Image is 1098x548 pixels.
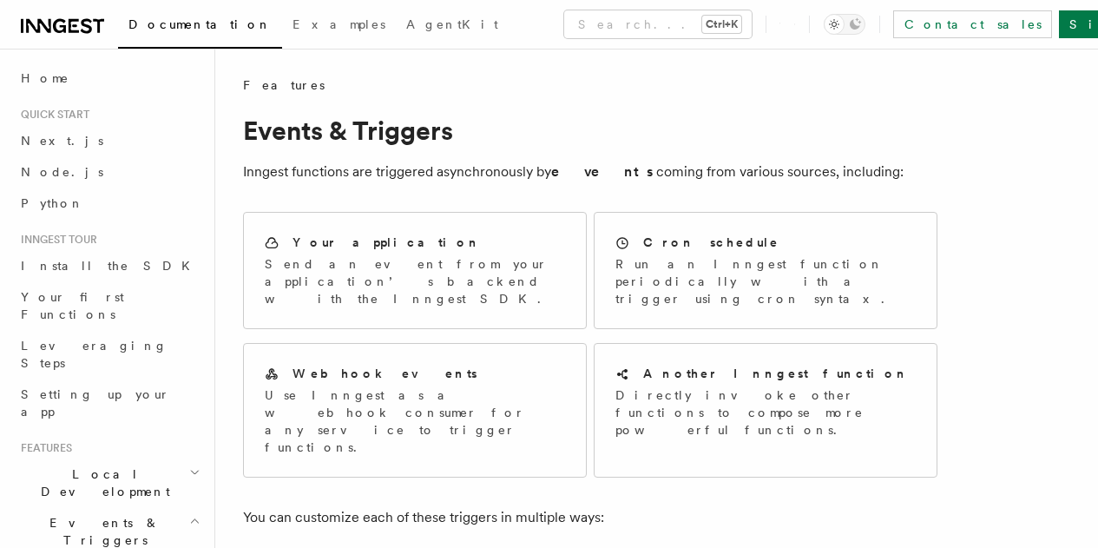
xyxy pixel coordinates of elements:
[293,365,477,382] h2: Webhook events
[243,76,325,94] span: Features
[893,10,1052,38] a: Contact sales
[243,212,587,329] a: Your applicationSend an event from your application’s backend with the Inngest SDK.
[128,17,272,31] span: Documentation
[293,17,385,31] span: Examples
[243,160,937,184] p: Inngest functions are triggered asynchronously by coming from various sources, including:
[243,115,937,146] h1: Events & Triggers
[615,255,916,307] p: Run an Inngest function periodically with a trigger using cron syntax.
[21,196,84,210] span: Python
[265,255,565,307] p: Send an event from your application’s backend with the Inngest SDK.
[21,165,103,179] span: Node.js
[243,343,587,478] a: Webhook eventsUse Inngest as a webhook consumer for any service to trigger functions.
[615,386,916,439] p: Directly invoke other functions to compose more powerful functions.
[824,14,865,35] button: Toggle dark mode
[14,188,204,219] a: Python
[643,365,909,382] h2: Another Inngest function
[21,387,170,419] span: Setting up your app
[21,69,69,87] span: Home
[14,465,189,500] span: Local Development
[406,17,498,31] span: AgentKit
[702,16,741,33] kbd: Ctrl+K
[21,290,124,321] span: Your first Functions
[396,5,509,47] a: AgentKit
[594,212,937,329] a: Cron scheduleRun an Inngest function periodically with a trigger using cron syntax.
[14,108,89,122] span: Quick start
[14,441,72,455] span: Features
[118,5,282,49] a: Documentation
[14,379,204,427] a: Setting up your app
[293,234,481,251] h2: Your application
[282,5,396,47] a: Examples
[14,63,204,94] a: Home
[551,163,656,180] strong: events
[265,386,565,456] p: Use Inngest as a webhook consumer for any service to trigger functions.
[594,343,937,478] a: Another Inngest functionDirectly invoke other functions to compose more powerful functions.
[14,250,204,281] a: Install the SDK
[243,505,937,530] p: You can customize each of these triggers in multiple ways:
[21,259,201,273] span: Install the SDK
[14,330,204,379] a: Leveraging Steps
[14,233,97,247] span: Inngest tour
[21,134,103,148] span: Next.js
[14,281,204,330] a: Your first Functions
[643,234,779,251] h2: Cron schedule
[14,459,204,507] button: Local Development
[21,339,168,370] span: Leveraging Steps
[14,125,204,156] a: Next.js
[14,156,204,188] a: Node.js
[564,10,752,38] button: Search...Ctrl+K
